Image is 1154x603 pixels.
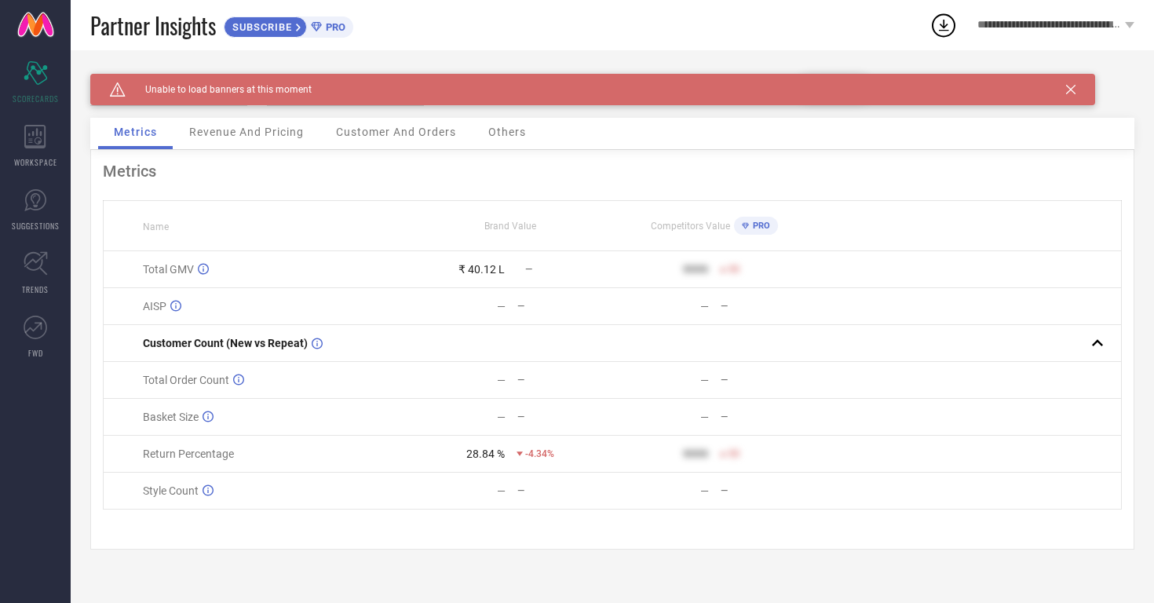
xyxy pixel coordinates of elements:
span: Style Count [143,484,199,497]
div: 9999 [683,448,708,460]
span: Customer And Orders [336,126,456,138]
div: — [700,484,709,497]
span: Return Percentage [143,448,234,460]
div: — [497,374,506,386]
span: Others [488,126,526,138]
div: ₹ 40.12 L [458,263,505,276]
span: -4.34% [525,448,554,459]
span: 50 [729,264,740,275]
div: — [517,485,612,496]
span: — [525,264,532,275]
div: — [497,300,506,312]
div: — [497,484,506,497]
div: — [700,300,709,312]
div: — [721,301,815,312]
span: SCORECARDS [13,93,59,104]
span: TRENDS [22,283,49,295]
div: — [700,374,709,386]
div: Open download list [929,11,958,39]
span: PRO [322,21,345,33]
span: Customer Count (New vs Repeat) [143,337,308,349]
span: Metrics [114,126,157,138]
span: Partner Insights [90,9,216,42]
div: — [517,375,612,386]
div: — [517,301,612,312]
div: 9999 [683,263,708,276]
div: — [517,411,612,422]
span: SUGGESTIONS [12,220,60,232]
span: Revenue And Pricing [189,126,304,138]
span: Competitors Value [651,221,730,232]
div: — [721,375,815,386]
span: Name [143,221,169,232]
span: PRO [749,221,770,231]
span: Unable to load banners at this moment [126,84,312,95]
div: — [497,411,506,423]
div: — [700,411,709,423]
span: SUBSCRIBE [225,21,296,33]
span: FWD [28,347,43,359]
span: WORKSPACE [14,156,57,168]
div: — [721,485,815,496]
div: — [721,411,815,422]
div: Metrics [103,162,1122,181]
span: Brand Value [484,221,536,232]
a: SUBSCRIBEPRO [224,13,353,38]
span: Total GMV [143,263,194,276]
div: 28.84 % [466,448,505,460]
span: AISP [143,300,166,312]
span: Total Order Count [143,374,229,386]
span: 50 [729,448,740,459]
span: Basket Size [143,411,199,423]
div: Brand [90,74,247,85]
